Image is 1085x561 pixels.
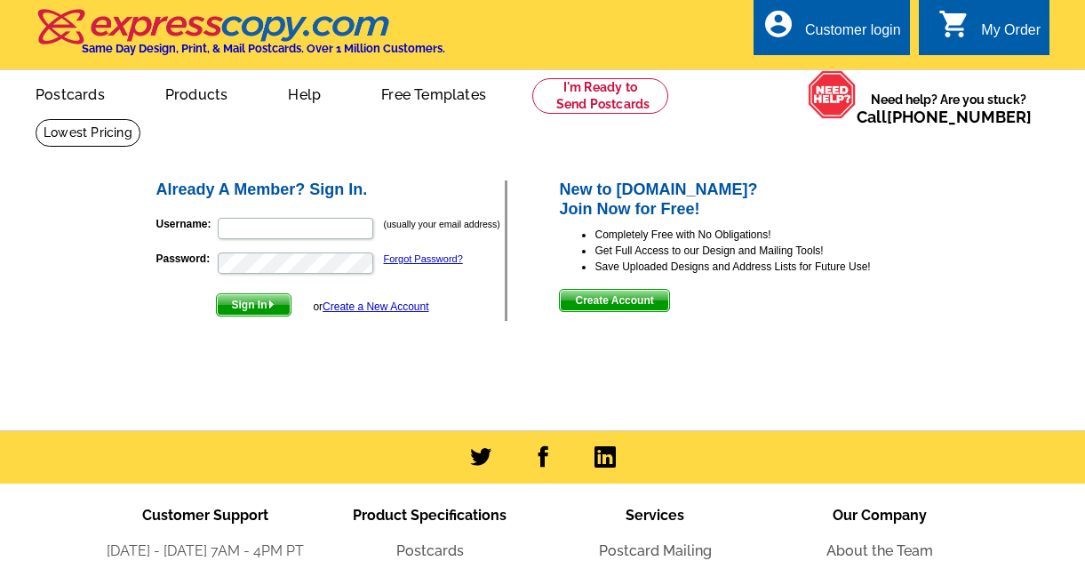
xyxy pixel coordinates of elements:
[36,21,445,55] a: Same Day Design, Print, & Mail Postcards. Over 1 Million Customers.
[762,20,901,42] a: account_circle Customer login
[594,243,931,259] li: Get Full Access to our Design and Mailing Tools!
[826,542,933,559] a: About the Team
[396,542,464,559] a: Postcards
[857,91,1041,126] span: Need help? Are you stuck?
[142,507,268,524] span: Customer Support
[384,253,463,264] a: Forgot Password?
[353,72,515,114] a: Free Templates
[833,507,927,524] span: Our Company
[938,20,1041,42] a: shopping_cart My Order
[559,180,931,219] h2: New to [DOMAIN_NAME]? Join Now for Free!
[137,72,257,114] a: Products
[384,219,500,229] small: (usually your email address)
[762,8,794,40] i: account_circle
[559,289,669,312] button: Create Account
[259,72,349,114] a: Help
[82,42,445,55] h4: Same Day Design, Print, & Mail Postcards. Over 1 Million Customers.
[887,108,1032,126] a: [PHONE_NUMBER]
[7,72,133,114] a: Postcards
[156,251,216,267] label: Password:
[156,216,216,232] label: Username:
[353,507,507,524] span: Product Specifications
[857,108,1032,126] span: Call
[808,70,857,118] img: help
[156,180,506,200] h2: Already A Member? Sign In.
[313,299,428,315] div: or
[805,22,901,47] div: Customer login
[560,290,668,311] span: Create Account
[594,227,931,243] li: Completely Free with No Obligations!
[216,293,291,317] button: Sign In
[267,301,275,309] img: button-next-arrow-white.png
[217,294,291,316] span: Sign In
[599,542,712,559] a: Postcard Mailing
[626,507,684,524] span: Services
[938,8,970,40] i: shopping_cart
[594,259,931,275] li: Save Uploaded Designs and Address Lists for Future Use!
[323,301,428,313] a: Create a New Account
[981,22,1041,47] div: My Order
